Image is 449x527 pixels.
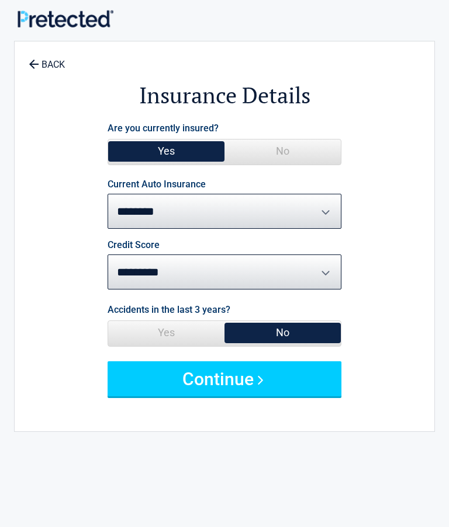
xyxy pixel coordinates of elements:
[108,180,206,189] label: Current Auto Insurance
[108,240,160,250] label: Credit Score
[108,120,219,136] label: Are you currently insured?
[224,321,341,344] span: No
[20,81,429,110] h2: Insurance Details
[26,49,67,69] a: BACK
[108,139,224,163] span: Yes
[18,10,113,27] img: Main Logo
[224,139,341,163] span: No
[108,321,224,344] span: Yes
[108,361,341,396] button: Continue
[108,302,230,317] label: Accidents in the last 3 years?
